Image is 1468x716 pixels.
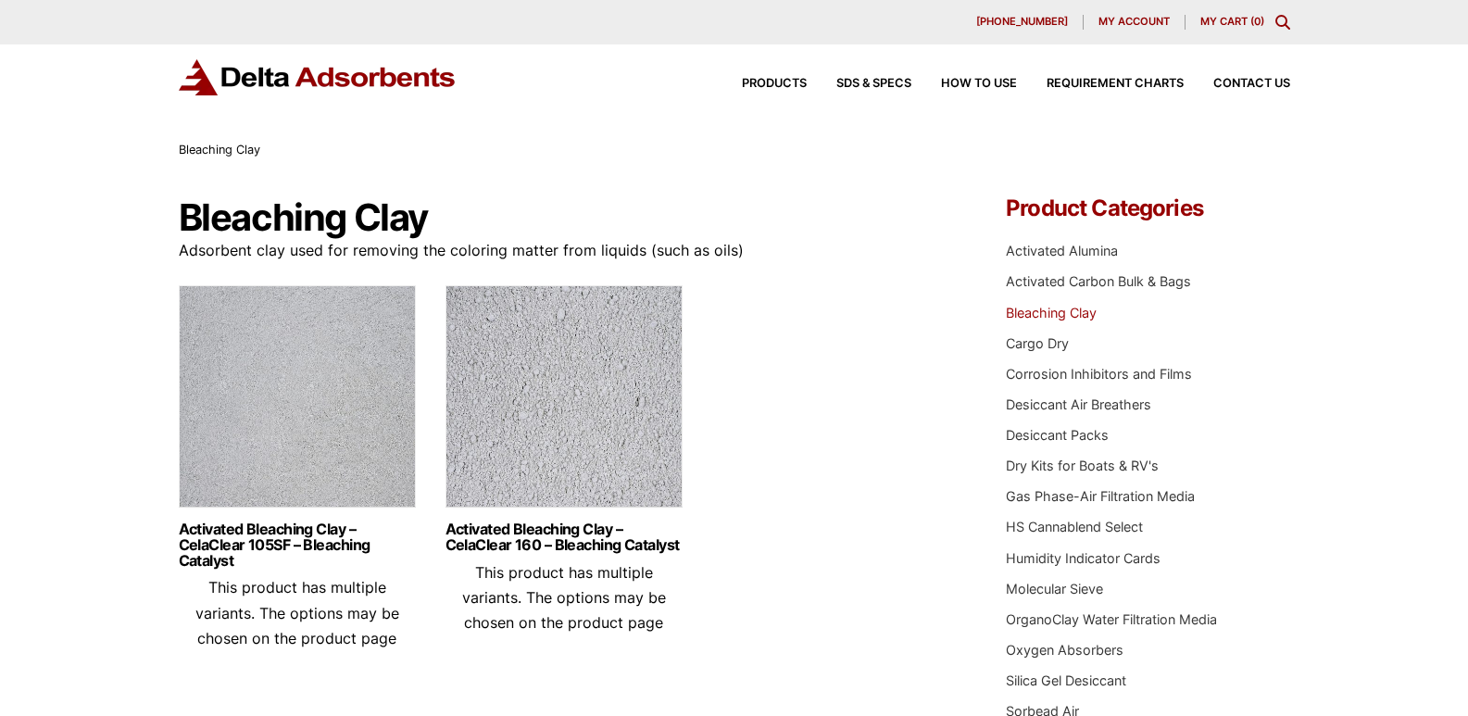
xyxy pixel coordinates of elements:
a: Corrosion Inhibitors and Films [1006,366,1192,382]
h4: Product Categories [1006,197,1289,220]
span: Bleaching Clay [179,143,260,157]
p: Adsorbent clay used for removing the coloring matter from liquids (such as oils) [179,238,951,263]
a: Activated Alumina [1006,243,1118,258]
a: Dry Kits for Boats & RV's [1006,458,1159,473]
a: HS Cannablend Select [1006,519,1143,534]
span: 0 [1254,15,1261,28]
a: Oxygen Absorbers [1006,642,1123,658]
a: Activated Carbon Bulk & Bags [1006,273,1191,289]
a: Molecular Sieve [1006,581,1103,597]
span: SDS & SPECS [836,78,911,90]
a: Humidity Indicator Cards [1006,550,1161,566]
a: Desiccant Air Breathers [1006,396,1151,412]
a: My Cart (0) [1200,15,1264,28]
span: [PHONE_NUMBER] [976,17,1068,27]
a: My account [1084,15,1186,30]
a: Silica Gel Desiccant [1006,672,1126,688]
span: My account [1098,17,1170,27]
span: How to Use [941,78,1017,90]
a: Activated Bleaching Clay – CelaClear 160 – Bleaching Catalyst [445,521,683,553]
span: Products [742,78,807,90]
span: Requirement Charts [1047,78,1184,90]
a: Gas Phase-Air Filtration Media [1006,488,1195,504]
span: This product has multiple variants. The options may be chosen on the product page [195,578,399,647]
div: Toggle Modal Content [1275,15,1290,30]
a: Cargo Dry [1006,335,1069,351]
a: Activated Bleaching Clay – CelaClear 105SF – Bleaching Catalyst [179,521,416,568]
span: This product has multiple variants. The options may be chosen on the product page [462,563,666,632]
img: Delta Adsorbents [179,59,457,95]
a: Desiccant Packs [1006,427,1109,443]
img: Bleaching Clay [445,285,683,517]
a: Requirement Charts [1017,78,1184,90]
a: Products [712,78,807,90]
span: Contact Us [1213,78,1290,90]
a: [PHONE_NUMBER] [961,15,1084,30]
h1: Bleaching Clay [179,197,951,238]
a: OrganoClay Water Filtration Media [1006,611,1217,627]
a: Contact Us [1184,78,1290,90]
a: Bleaching Clay [1006,305,1097,320]
a: SDS & SPECS [807,78,911,90]
a: How to Use [911,78,1017,90]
